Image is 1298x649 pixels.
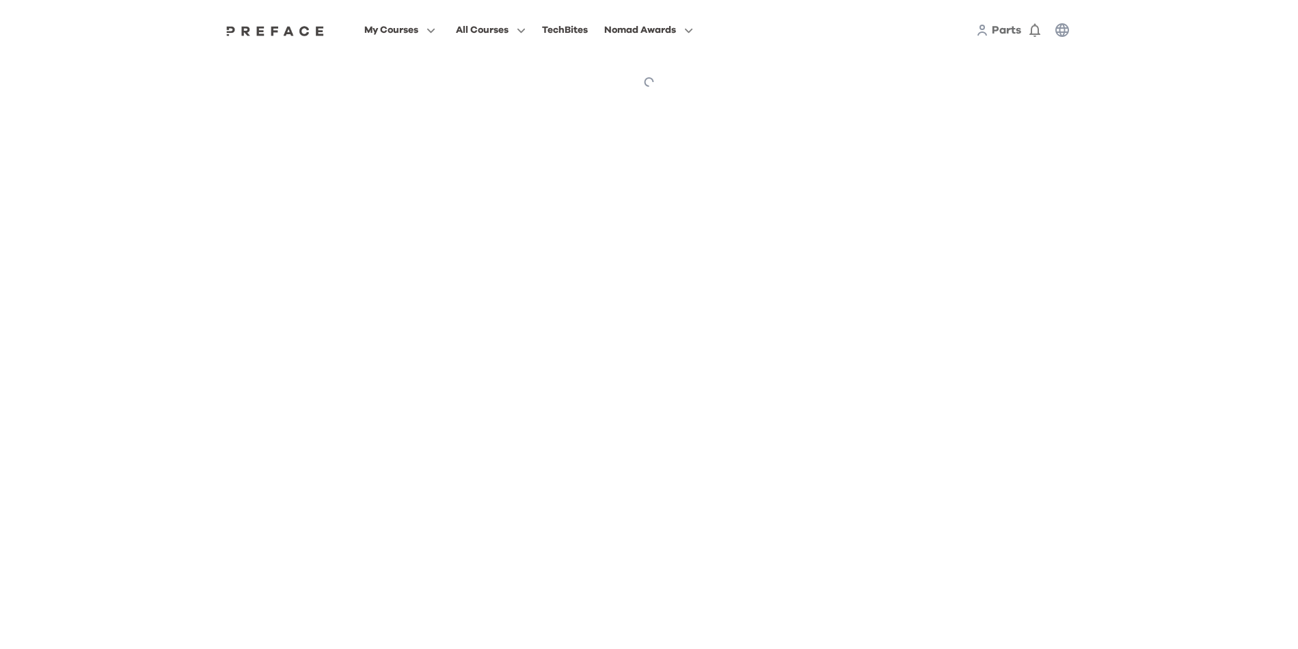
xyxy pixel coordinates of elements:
span: Nomad Awards [604,22,676,38]
div: TechBites [542,22,588,38]
span: Parts [992,25,1021,36]
span: My Courses [364,22,418,38]
a: Parts [992,22,1021,38]
img: Preface Logo [223,25,328,36]
button: My Courses [360,21,440,39]
button: All Courses [452,21,530,39]
button: Nomad Awards [600,21,697,39]
span: All Courses [456,22,509,38]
